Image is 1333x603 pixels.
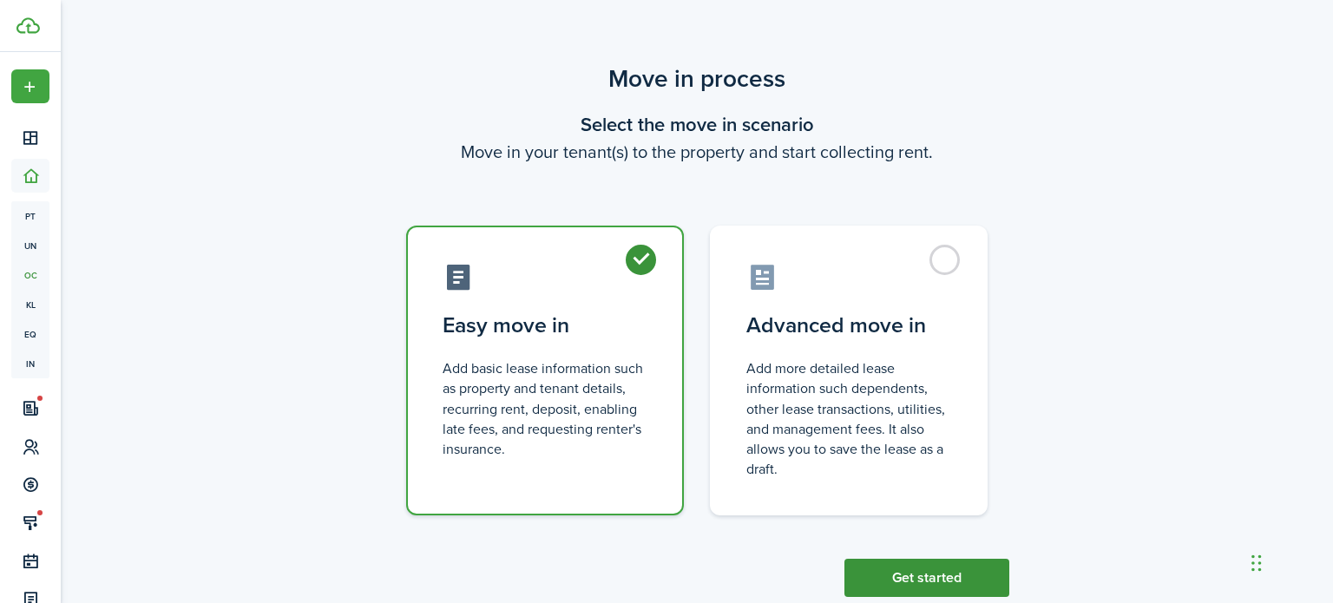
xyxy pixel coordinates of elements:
control-radio-card-description: Add basic lease information such as property and tenant details, recurring rent, deposit, enablin... [443,358,647,459]
a: kl [11,290,49,319]
img: TenantCloud [16,17,40,34]
iframe: Chat Widget [1246,520,1333,603]
control-radio-card-title: Easy move in [443,310,647,341]
a: oc [11,260,49,290]
button: Open menu [11,69,49,103]
wizard-step-header-title: Select the move in scenario [384,110,1009,139]
button: Get started [844,559,1009,597]
wizard-step-header-description: Move in your tenant(s) to the property and start collecting rent. [384,139,1009,165]
a: un [11,231,49,260]
a: pt [11,201,49,231]
control-radio-card-description: Add more detailed lease information such dependents, other lease transactions, utilities, and man... [746,358,951,479]
a: eq [11,319,49,349]
div: Drag [1251,537,1262,589]
a: in [11,349,49,378]
scenario-title: Move in process [384,61,1009,97]
control-radio-card-title: Advanced move in [746,310,951,341]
